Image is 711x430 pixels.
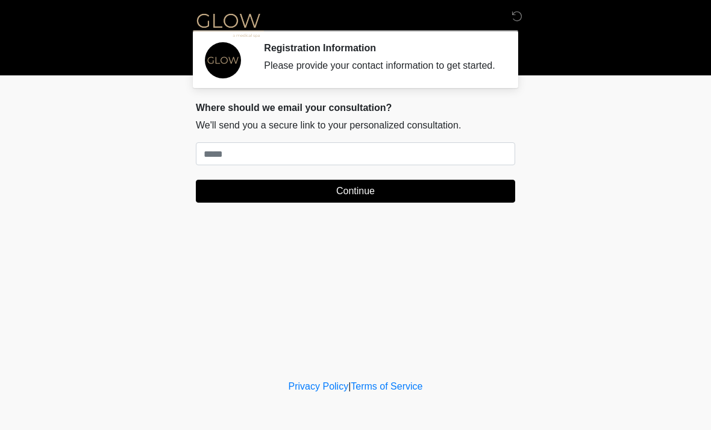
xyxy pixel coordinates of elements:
[196,118,515,133] p: We'll send you a secure link to your personalized consultation.
[205,42,241,78] img: Agent Avatar
[348,381,351,391] a: |
[196,102,515,113] h2: Where should we email your consultation?
[289,381,349,391] a: Privacy Policy
[264,58,497,73] div: Please provide your contact information to get started.
[184,9,273,40] img: Glow Medical Spa Logo
[351,381,422,391] a: Terms of Service
[196,180,515,203] button: Continue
